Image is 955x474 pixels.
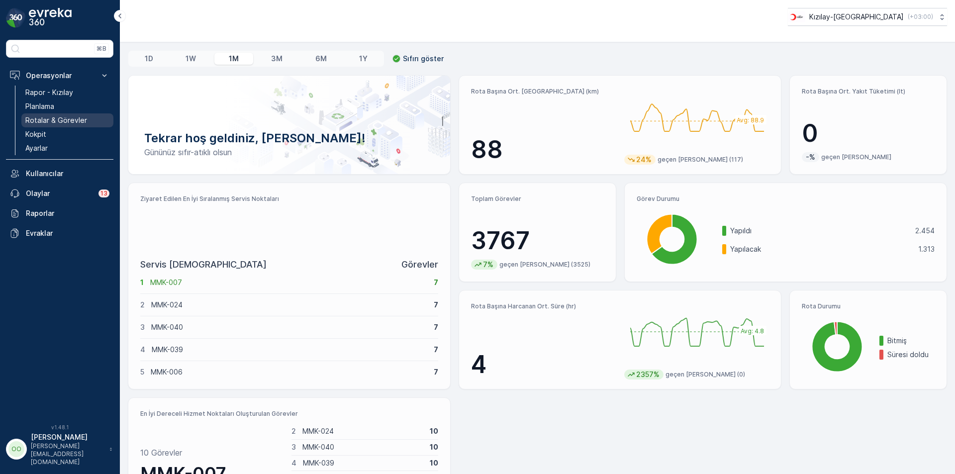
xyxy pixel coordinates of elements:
[430,442,438,452] p: 10
[25,88,73,97] p: Rapor - Kızılay
[802,302,935,310] p: Rota Durumu
[6,203,113,223] a: Raporlar
[140,258,267,272] p: Servis [DEMOGRAPHIC_DATA]
[471,302,616,310] p: Rota Başına Harcanan Ort. Süre (hr)
[151,322,427,332] p: MMK-040
[6,223,113,243] a: Evraklar
[186,54,196,64] p: 1W
[637,195,935,203] p: Görev Durumu
[140,410,438,418] p: En İyi Dereceli Hizmet Noktaları Oluşturulan Görevler
[31,432,104,442] p: [PERSON_NAME]
[6,164,113,184] a: Kullanıcılar
[21,141,113,155] a: Ayarlar
[471,135,616,165] p: 88
[821,153,891,161] p: geçen [PERSON_NAME]
[144,146,434,158] p: Gününüz sıfır-atıklı olsun
[887,336,935,346] p: Bitmiş
[908,13,933,21] p: ( +03:00 )
[26,169,109,179] p: Kullanıcılar
[6,432,113,466] button: OO[PERSON_NAME][PERSON_NAME][EMAIL_ADDRESS][DOMAIN_NAME]
[21,86,113,99] a: Rapor - Kızılay
[6,66,113,86] button: Operasyonlar
[151,300,427,310] p: MMK-024
[434,367,438,377] p: 7
[144,130,434,146] p: Tekrar hoş geldiniz, [PERSON_NAME]!
[100,190,107,197] p: 13
[302,426,424,436] p: MMK-024
[291,426,296,436] p: 2
[805,152,816,162] p: -%
[482,260,494,270] p: 7%
[471,350,616,379] p: 4
[96,45,106,53] p: ⌘B
[658,156,743,164] p: geçen [PERSON_NAME] (117)
[788,11,805,22] img: k%C4%B1z%C4%B1lay.png
[809,12,904,22] p: Kızılay-[GEOGRAPHIC_DATA]
[151,367,427,377] p: MMK-006
[25,143,48,153] p: Ayarlar
[140,195,438,203] p: Ziyaret Edilen En İyi Sıralanmış Servis Noktaları
[152,345,427,355] p: MMK-039
[434,322,438,332] p: 7
[29,8,72,28] img: logo_dark-DEwI_e13.png
[359,54,368,64] p: 1Y
[271,54,283,64] p: 3M
[25,129,46,139] p: Kokpit
[31,442,104,466] p: [PERSON_NAME][EMAIL_ADDRESS][DOMAIN_NAME]
[6,8,26,28] img: logo
[291,458,296,468] p: 4
[434,278,438,287] p: 7
[26,228,109,238] p: Evraklar
[145,54,153,64] p: 1D
[291,442,296,452] p: 3
[635,155,653,165] p: 24%
[140,278,144,287] p: 1
[21,113,113,127] a: Rotalar & Görevler
[401,258,438,272] p: Görevler
[802,88,935,95] p: Rota Başına Ort. Yakıt Tüketimi (lt)
[499,261,590,269] p: geçen [PERSON_NAME] (3525)
[26,208,109,218] p: Raporlar
[140,300,145,310] p: 2
[730,226,909,236] p: Yapıldı
[666,371,745,379] p: geçen [PERSON_NAME] (0)
[315,54,327,64] p: 6M
[25,101,54,111] p: Planlama
[802,118,935,148] p: 0
[6,184,113,203] a: Olaylar13
[26,71,94,81] p: Operasyonlar
[403,54,444,64] p: Sıfırı göster
[21,127,113,141] a: Kokpit
[140,367,144,377] p: 5
[140,322,145,332] p: 3
[430,458,438,468] p: 10
[140,447,182,459] p: 10 Görevler
[730,244,912,254] p: Yapılacak
[150,278,427,287] p: MMK-007
[635,370,661,379] p: 2357%
[788,8,947,26] button: Kızılay-[GEOGRAPHIC_DATA](+03:00)
[918,244,935,254] p: 1.313
[303,458,424,468] p: MMK-039
[887,350,935,360] p: Süresi doldu
[26,189,93,198] p: Olaylar
[471,226,604,256] p: 3767
[471,195,604,203] p: Toplam Görevler
[471,88,616,95] p: Rota Başına Ort. [GEOGRAPHIC_DATA] (km)
[430,426,438,436] p: 10
[302,442,424,452] p: MMK-040
[915,226,935,236] p: 2.454
[434,300,438,310] p: 7
[25,115,87,125] p: Rotalar & Görevler
[434,345,438,355] p: 7
[8,441,24,457] div: OO
[140,345,145,355] p: 4
[229,54,239,64] p: 1M
[21,99,113,113] a: Planlama
[6,424,113,430] span: v 1.48.1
